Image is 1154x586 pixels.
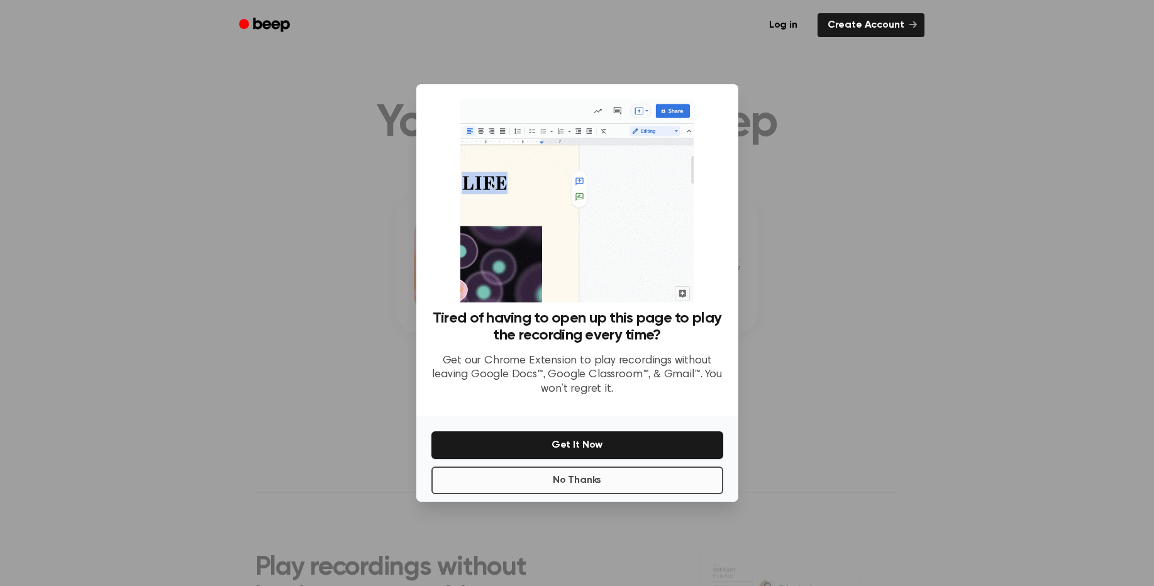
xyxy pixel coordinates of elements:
img: Beep extension in action [460,99,694,302]
button: No Thanks [431,467,723,494]
a: Create Account [818,13,924,37]
p: Get our Chrome Extension to play recordings without leaving Google Docs™, Google Classroom™, & Gm... [431,354,723,397]
a: Log in [757,11,810,40]
button: Get It Now [431,431,723,459]
a: Beep [230,13,301,38]
h3: Tired of having to open up this page to play the recording every time? [431,310,723,344]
